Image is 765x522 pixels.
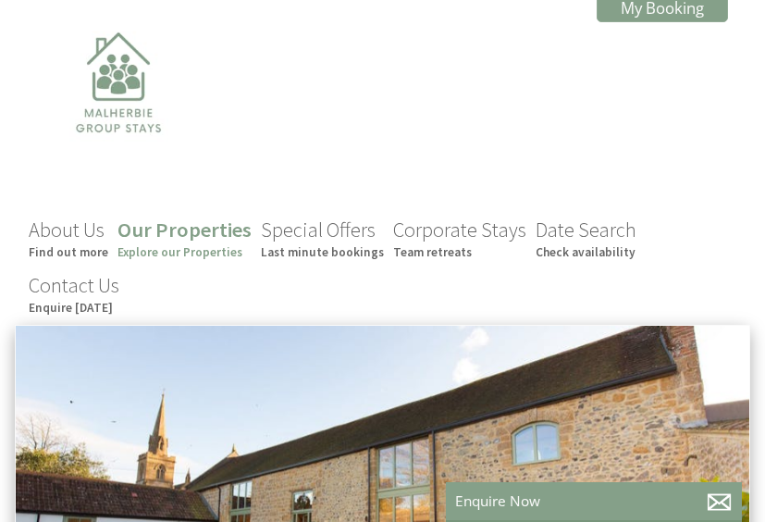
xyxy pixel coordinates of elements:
[261,244,384,260] small: Last minute bookings
[455,491,733,511] p: Enquire Now
[29,300,119,316] small: Enquire [DATE]
[261,217,384,260] a: Special OffersLast minute bookings
[536,217,636,260] a: Date SearchCheck availability
[536,244,636,260] small: Check availability
[29,272,119,316] a: Contact UsEnquire [DATE]
[117,217,252,260] a: Our PropertiesExplore our Properties
[117,244,252,260] small: Explore our Properties
[29,244,108,260] small: Find out more
[393,244,526,260] small: Team retreats
[26,20,211,205] img: Malherbie Group Stays
[393,217,526,260] a: Corporate StaysTeam retreats
[29,217,108,260] a: About UsFind out more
